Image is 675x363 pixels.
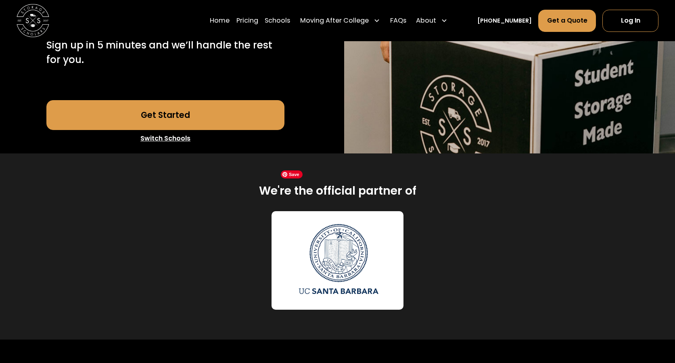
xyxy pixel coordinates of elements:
[236,9,258,32] a: Pricing
[413,9,451,32] div: About
[390,9,406,32] a: FAQs
[602,9,658,31] a: Log In
[265,9,290,32] a: Schools
[46,38,285,67] p: Sign up in 5 minutes and we’ll handle the rest for you.
[17,4,50,37] img: Storage Scholars main logo
[416,16,436,25] div: About
[210,9,230,32] a: Home
[477,16,532,25] a: [PHONE_NUMBER]
[538,9,596,31] a: Get a Quote
[259,183,416,198] h2: We're the official partner of
[46,100,285,130] a: Get Started
[281,170,303,178] span: Save
[297,9,383,32] div: Moving After College
[46,130,285,147] a: Switch Schools
[300,16,369,25] div: Moving After College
